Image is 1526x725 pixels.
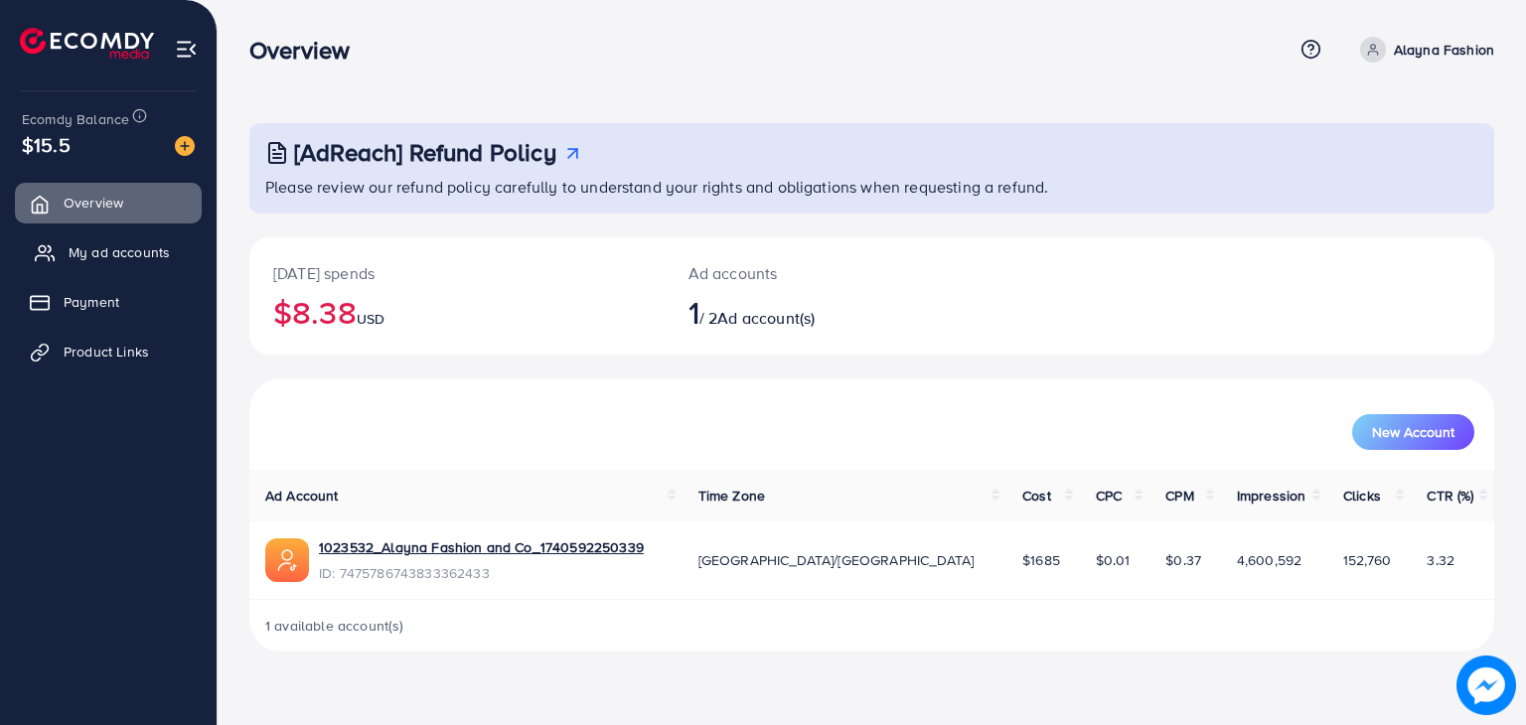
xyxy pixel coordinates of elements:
[265,538,309,582] img: ic-ads-acc.e4c84228.svg
[1237,486,1306,506] span: Impression
[15,183,202,222] a: Overview
[69,242,170,262] span: My ad accounts
[688,289,699,335] span: 1
[319,537,644,557] a: 1023532_Alayna Fashion and Co_1740592250339
[175,136,195,156] img: image
[15,332,202,371] a: Product Links
[1372,425,1454,439] span: New Account
[1096,486,1122,506] span: CPC
[1394,38,1494,62] p: Alayna Fashion
[175,38,198,61] img: menu
[688,293,952,331] h2: / 2
[1165,486,1193,506] span: CPM
[22,109,129,129] span: Ecomdy Balance
[1343,486,1381,506] span: Clicks
[1343,550,1391,570] span: 152,760
[20,28,154,59] img: logo
[64,292,119,312] span: Payment
[1096,550,1131,570] span: $0.01
[357,309,384,329] span: USD
[1352,414,1474,450] button: New Account
[64,342,149,362] span: Product Links
[698,486,765,506] span: Time Zone
[64,193,123,213] span: Overview
[1427,486,1473,506] span: CTR (%)
[265,175,1482,199] p: Please review our refund policy carefully to understand your rights and obligations when requesti...
[265,486,339,506] span: Ad Account
[273,293,641,331] h2: $8.38
[319,563,644,583] span: ID: 7475786743833362433
[688,261,952,285] p: Ad accounts
[698,550,975,570] span: [GEOGRAPHIC_DATA]/[GEOGRAPHIC_DATA]
[294,138,556,167] h3: [AdReach] Refund Policy
[1427,550,1454,570] span: 3.32
[1352,37,1494,63] a: Alayna Fashion
[1237,550,1301,570] span: 4,600,592
[15,232,202,272] a: My ad accounts
[265,616,404,636] span: 1 available account(s)
[249,36,366,65] h3: Overview
[22,130,71,159] span: $15.5
[717,307,815,329] span: Ad account(s)
[15,282,202,322] a: Payment
[1022,486,1051,506] span: Cost
[273,261,641,285] p: [DATE] spends
[1022,550,1060,570] span: $1685
[1456,655,1516,715] img: image
[1165,550,1201,570] span: $0.37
